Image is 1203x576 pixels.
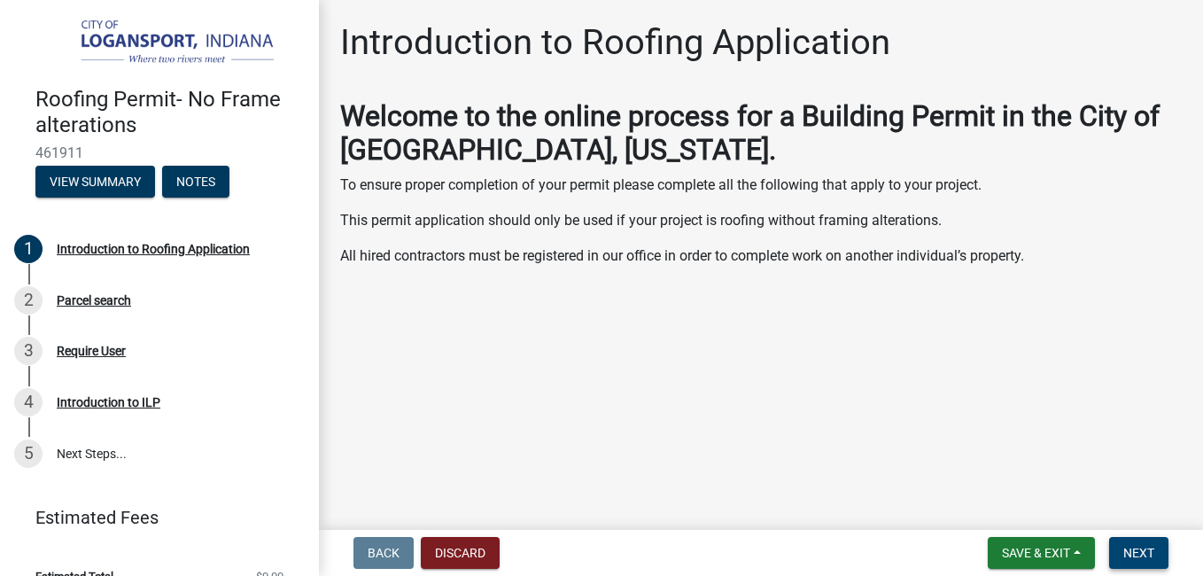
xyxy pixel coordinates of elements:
button: Back [353,537,414,569]
div: Introduction to ILP [57,396,160,409]
p: This permit application should only be used if your project is roofing without framing alterations. [340,210,1182,231]
div: 1 [14,235,43,263]
h4: Roofing Permit- No Frame alterations [35,87,305,138]
wm-modal-confirm: Summary [35,176,155,191]
span: Back [368,546,400,560]
p: To ensure proper completion of your permit please complete all the following that apply to your p... [340,175,1182,196]
wm-modal-confirm: Notes [162,176,229,191]
div: 3 [14,337,43,365]
a: Estimated Fees [14,500,291,535]
strong: Welcome to the online process for a Building Permit in the City of [GEOGRAPHIC_DATA], [US_STATE]. [340,99,1160,167]
span: Save & Exit [1002,546,1070,560]
button: View Summary [35,166,155,198]
span: 461911 [35,144,283,161]
button: Notes [162,166,229,198]
button: Save & Exit [988,537,1095,569]
div: Require User [57,345,126,357]
img: City of Logansport, Indiana [35,19,291,68]
div: 5 [14,440,43,468]
div: Introduction to Roofing Application [57,243,250,255]
div: 2 [14,286,43,315]
div: 4 [14,388,43,416]
h1: Introduction to Roofing Application [340,21,890,64]
p: All hired contractors must be registered in our office in order to complete work on another indiv... [340,245,1182,267]
div: Parcel search [57,294,131,307]
button: Discard [421,537,500,569]
span: Next [1123,546,1154,560]
button: Next [1109,537,1168,569]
